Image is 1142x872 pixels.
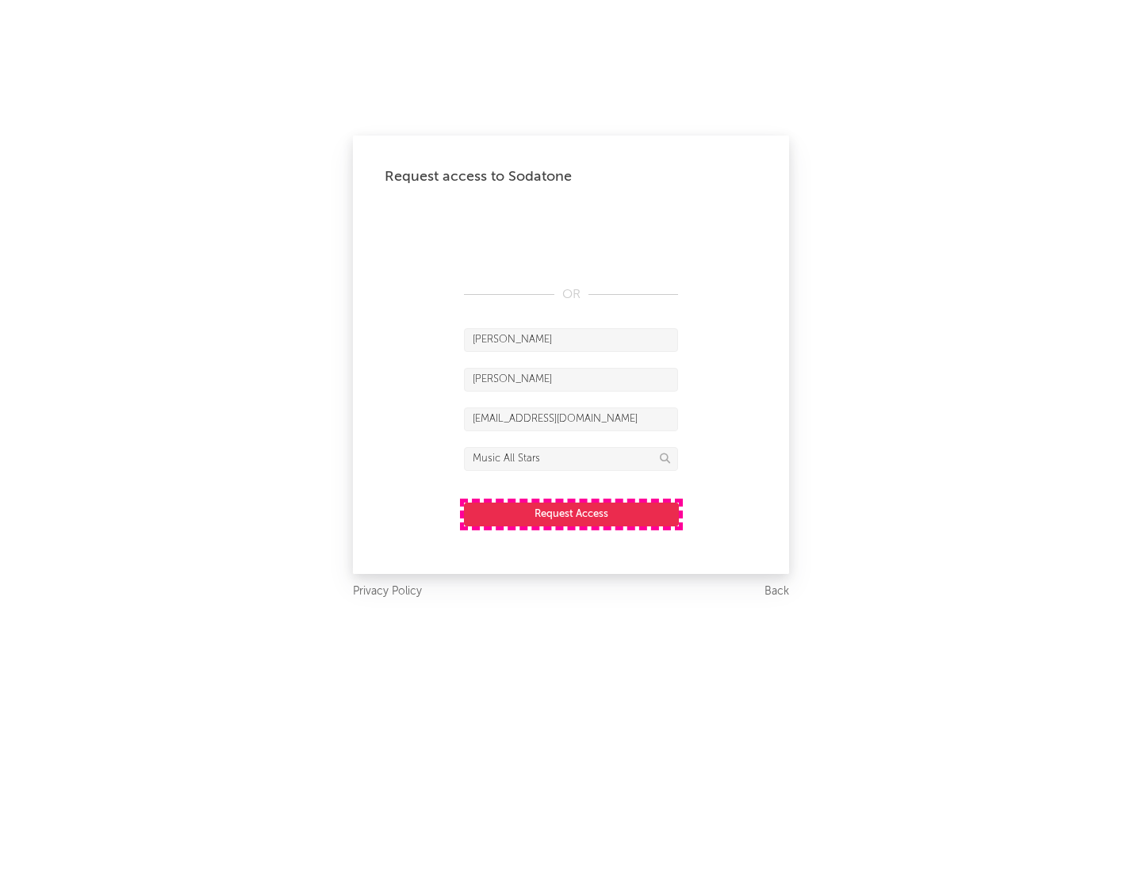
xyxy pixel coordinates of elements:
button: Request Access [464,503,679,526]
input: Last Name [464,368,678,392]
div: OR [464,285,678,304]
a: Privacy Policy [353,582,422,602]
input: Email [464,407,678,431]
input: First Name [464,328,678,352]
div: Request access to Sodatone [385,167,757,186]
a: Back [765,582,789,602]
input: Division [464,447,678,471]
